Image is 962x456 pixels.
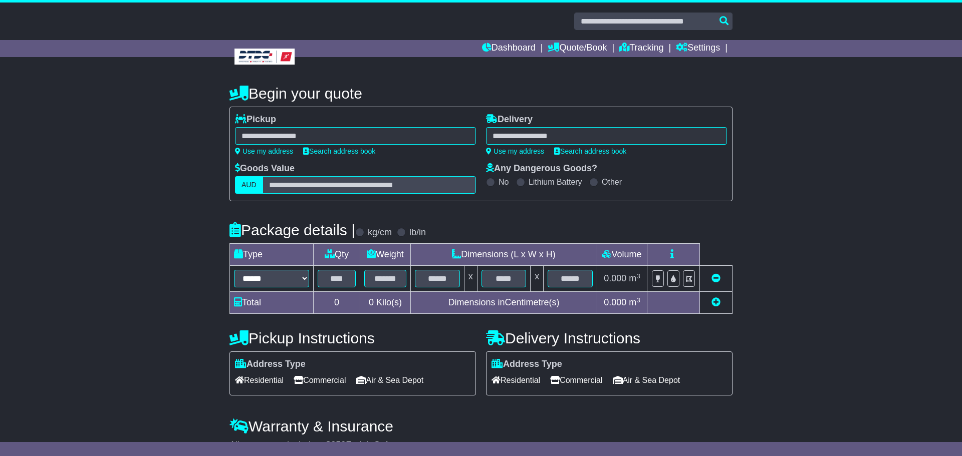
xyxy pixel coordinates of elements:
[360,292,411,314] td: Kilo(s)
[235,147,293,155] a: Use my address
[676,40,720,57] a: Settings
[314,292,360,314] td: 0
[294,372,346,388] span: Commercial
[529,177,582,187] label: Lithium Battery
[486,163,597,174] label: Any Dangerous Goods?
[531,266,544,292] td: x
[229,330,476,346] h4: Pickup Instructions
[314,244,360,266] td: Qty
[356,372,424,388] span: Air & Sea Depot
[303,147,375,155] a: Search address book
[629,297,640,307] span: m
[409,227,426,238] label: lb/in
[554,147,626,155] a: Search address book
[499,177,509,187] label: No
[550,372,602,388] span: Commercial
[229,418,733,434] h4: Warranty & Insurance
[711,273,720,283] a: Remove this item
[482,40,536,57] a: Dashboard
[464,266,477,292] td: x
[597,244,647,266] td: Volume
[235,163,295,174] label: Goods Value
[604,273,626,283] span: 0.000
[548,40,607,57] a: Quote/Book
[636,272,640,280] sup: 3
[235,114,276,125] label: Pickup
[369,297,374,307] span: 0
[235,372,284,388] span: Residential
[410,244,597,266] td: Dimensions (L x W x H)
[492,372,540,388] span: Residential
[235,359,306,370] label: Address Type
[331,440,346,450] span: 250
[629,273,640,283] span: m
[602,177,622,187] label: Other
[486,330,733,346] h4: Delivery Instructions
[235,176,263,194] label: AUD
[636,296,640,304] sup: 3
[229,85,733,102] h4: Begin your quote
[229,222,355,238] h4: Package details |
[410,292,597,314] td: Dimensions in Centimetre(s)
[360,244,411,266] td: Weight
[230,292,314,314] td: Total
[604,297,626,307] span: 0.000
[486,147,544,155] a: Use my address
[492,359,562,370] label: Address Type
[230,244,314,266] td: Type
[711,297,720,307] a: Add new item
[368,227,392,238] label: kg/cm
[619,40,663,57] a: Tracking
[613,372,680,388] span: Air & Sea Depot
[486,114,533,125] label: Delivery
[229,440,733,451] div: All our quotes include a $ FreightSafe warranty.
